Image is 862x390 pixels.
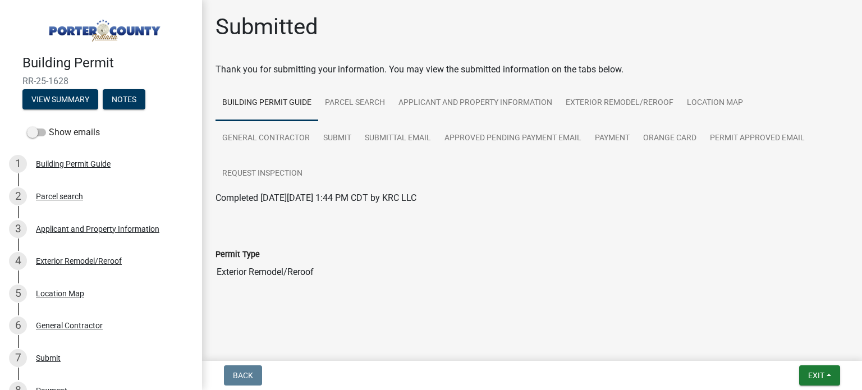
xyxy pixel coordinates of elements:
[233,371,253,380] span: Back
[36,257,122,265] div: Exterior Remodel/Reroof
[22,55,193,71] h4: Building Permit
[799,365,840,386] button: Exit
[36,322,103,329] div: General Contractor
[680,85,750,121] a: Location Map
[9,349,27,367] div: 7
[317,121,358,157] a: Submit
[559,85,680,121] a: Exterior Remodel/Reroof
[318,85,392,121] a: Parcel search
[22,95,98,104] wm-modal-confirm: Summary
[22,12,184,43] img: Porter County, Indiana
[636,121,703,157] a: Orange Card
[215,121,317,157] a: General Contractor
[215,85,318,121] a: Building Permit Guide
[22,89,98,109] button: View Summary
[215,13,318,40] h1: Submitted
[22,76,180,86] span: RR-25-1628
[9,252,27,270] div: 4
[215,251,260,259] label: Permit Type
[703,121,811,157] a: Permit Approved Email
[103,89,145,109] button: Notes
[224,365,262,386] button: Back
[9,220,27,238] div: 3
[215,63,849,76] div: Thank you for submitting your information. You may view the submitted information on the tabs below.
[36,225,159,233] div: Applicant and Property Information
[9,187,27,205] div: 2
[103,95,145,104] wm-modal-confirm: Notes
[9,285,27,302] div: 5
[358,121,438,157] a: Submittal Email
[215,192,416,203] span: Completed [DATE][DATE] 1:44 PM CDT by KRC LLC
[215,156,309,192] a: Request Inspection
[392,85,559,121] a: Applicant and Property Information
[588,121,636,157] a: Payment
[808,371,824,380] span: Exit
[9,316,27,334] div: 6
[36,192,83,200] div: Parcel search
[438,121,588,157] a: Approved Pending Payment Email
[36,290,84,297] div: Location Map
[9,155,27,173] div: 1
[36,354,61,362] div: Submit
[27,126,100,139] label: Show emails
[36,160,111,168] div: Building Permit Guide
